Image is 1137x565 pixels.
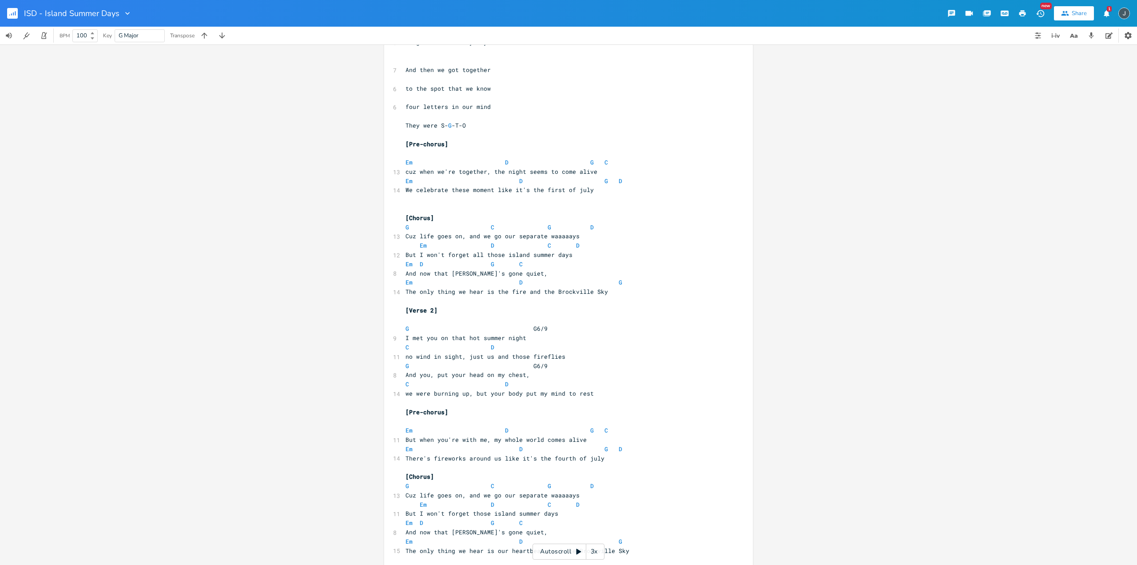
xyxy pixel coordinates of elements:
span: And then we got together [406,66,491,74]
span: G [548,482,551,490]
span: Cuz life goes on, and we go our separate waaaaays [406,232,580,240]
span: C [604,426,608,434]
span: D [505,158,509,166]
span: Cuz life goes on, and we go our separate waaaaays [406,491,580,499]
span: G [491,260,494,268]
span: And now that [PERSON_NAME]'s gone quiet, [406,528,548,536]
span: Em [406,445,413,453]
span: The only thing we hear is the fire and the Brockville Sky [406,288,608,296]
span: C [519,519,523,527]
span: Em [406,426,413,434]
span: G [619,278,622,286]
span: D [491,343,494,351]
div: Share [1072,9,1087,17]
span: C [548,501,551,509]
span: G6/9 [406,325,548,333]
span: I met you on that hot summer night [406,334,526,342]
span: G [406,362,409,370]
span: We celebrate these moment like it's the first of july [406,186,594,194]
span: There's fireworks around us like it's the fourth of july [406,454,604,462]
span: C [604,158,608,166]
span: G [406,223,409,231]
span: G [619,537,622,545]
span: D [519,177,523,185]
span: But I won't forget those island summer days [406,509,558,517]
span: D [519,278,523,286]
span: G [548,223,551,231]
span: G [604,177,608,185]
div: Key [103,33,112,38]
span: D [619,445,622,453]
span: The only thing we hear is our heartbeats and the Brockville Sky [406,547,629,555]
span: They were S- -T-O [406,121,466,129]
div: Autoscroll [533,544,604,560]
span: [Pre-chorus] [406,408,448,416]
span: to the spot that we know [406,84,491,92]
span: ISD - Island Summer Days [24,9,119,17]
span: Em [420,241,427,249]
span: C [406,343,409,351]
span: Em [406,260,413,268]
span: cuz when we're together, the night seems to come alive [406,168,597,176]
span: G [491,519,494,527]
span: D [519,537,523,545]
span: C [491,482,494,490]
span: Em [420,501,427,509]
div: BPM [60,33,70,38]
span: D [590,223,594,231]
span: D [576,501,580,509]
span: Em [406,519,413,527]
div: New [1040,3,1052,9]
span: G [590,426,594,434]
span: C [406,380,409,388]
span: we were burning up, but your body put my mind to rest [406,389,594,397]
span: G [590,158,594,166]
span: G6/9 [406,362,548,370]
span: D [491,241,494,249]
div: 1 [1107,6,1112,12]
div: Transpose [170,33,195,38]
span: C [491,223,494,231]
button: 1 [1097,5,1115,21]
span: [Chorus] [406,473,434,481]
span: D [576,241,580,249]
span: long live the bunky boyz [406,38,491,46]
span: four letters in our mind [406,103,491,111]
span: C [519,260,523,268]
span: Em [406,278,413,286]
span: Em [406,177,413,185]
span: And now that [PERSON_NAME]'s gone quiet, [406,269,548,277]
img: Joshua Xavier [1118,8,1130,19]
span: D [505,426,509,434]
div: 3x [586,544,602,560]
span: D [420,519,423,527]
span: G [406,325,409,333]
span: C [548,241,551,249]
span: D [505,380,509,388]
span: But when you're with me, my whole world comes alive [406,436,587,444]
span: D [491,501,494,509]
button: Share [1054,6,1094,20]
span: G Major [119,32,139,40]
span: Em [406,158,413,166]
span: D [619,177,622,185]
span: And you, put your head on my chest, [406,371,530,379]
button: New [1031,5,1049,21]
span: G [448,121,452,129]
span: [Chorus] [406,214,434,222]
span: no wind in sight, just us and those fireflies [406,353,565,361]
span: D [590,482,594,490]
span: But I won't forget all those island summer days [406,251,572,259]
span: D [420,260,423,268]
span: [Pre-chorus] [406,140,448,148]
span: Em [406,537,413,545]
span: D [519,445,523,453]
span: G [406,482,409,490]
span: [Verse 2] [406,306,437,314]
span: G [604,445,608,453]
